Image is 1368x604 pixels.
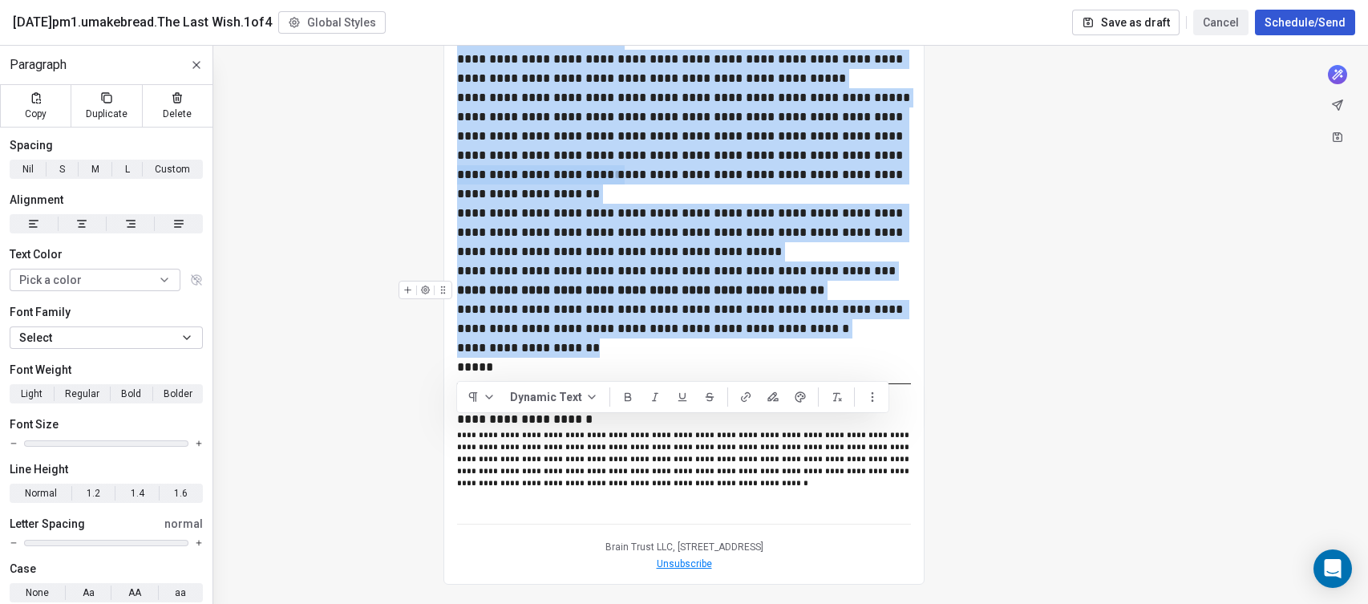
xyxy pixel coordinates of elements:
[174,486,188,501] span: 1.6
[25,107,47,120] span: Copy
[1255,10,1355,35] button: Schedule/Send
[26,586,49,600] span: None
[19,330,52,346] span: Select
[10,246,63,262] span: Text Color
[91,162,99,176] span: M
[164,387,192,401] span: Bolder
[125,162,130,176] span: L
[164,516,203,532] span: normal
[131,486,144,501] span: 1.4
[10,561,36,577] span: Case
[1193,10,1249,35] button: Cancel
[10,362,71,378] span: Font Weight
[128,586,141,600] span: AA
[59,162,65,176] span: S
[155,162,190,176] span: Custom
[65,387,99,401] span: Regular
[86,107,127,120] span: Duplicate
[1072,10,1180,35] button: Save as draft
[10,516,85,532] span: Letter Spacing
[1313,549,1352,588] div: Open Intercom Messenger
[175,586,186,600] span: aa
[87,486,100,501] span: 1.2
[83,586,95,600] span: Aa
[10,304,71,320] span: Font Family
[121,387,141,401] span: Bold
[10,55,67,75] span: Paragraph
[10,461,68,477] span: Line Height
[278,11,386,34] button: Global Styles
[13,13,272,32] span: [DATE]pm1.umakebread.The Last Wish.1of4
[163,107,192,120] span: Delete
[10,269,180,291] button: Pick a color
[10,137,53,153] span: Spacing
[21,387,42,401] span: Light
[504,385,605,409] button: Dynamic Text
[22,162,34,176] span: Nil
[25,486,57,501] span: Normal
[10,416,59,432] span: Font Size
[10,192,63,208] span: Alignment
